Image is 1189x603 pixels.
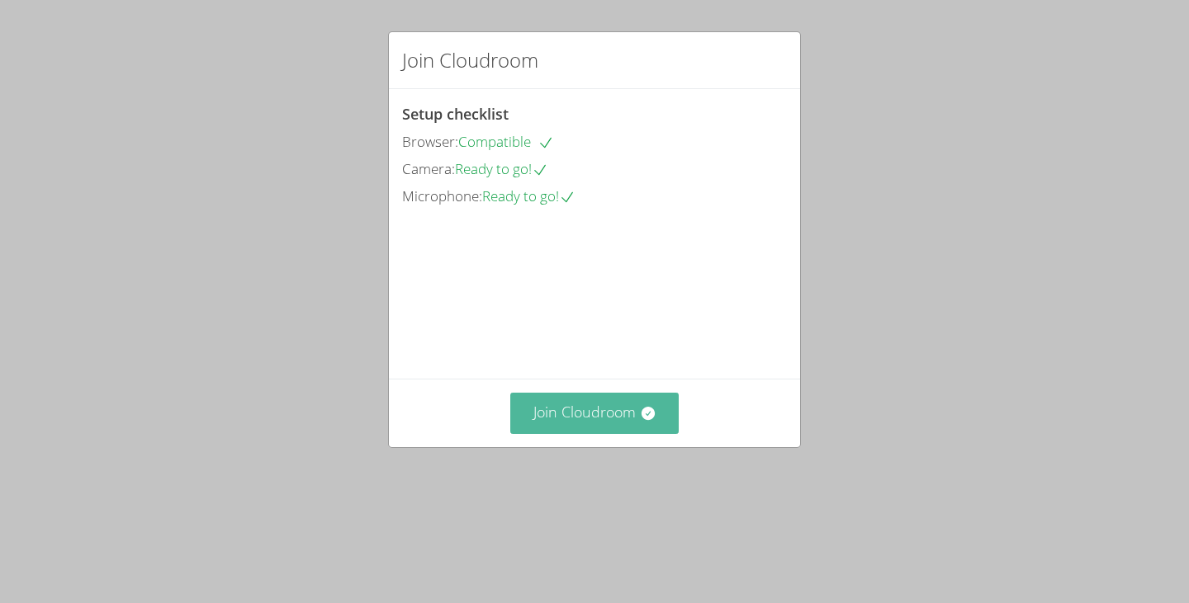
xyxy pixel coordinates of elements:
[455,159,548,178] span: Ready to go!
[402,186,482,205] span: Microphone:
[458,132,554,151] span: Compatible
[402,104,509,124] span: Setup checklist
[402,132,458,151] span: Browser:
[402,159,455,178] span: Camera:
[510,393,680,433] button: Join Cloudroom
[482,186,576,205] span: Ready to go!
[402,45,538,75] h2: Join Cloudroom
